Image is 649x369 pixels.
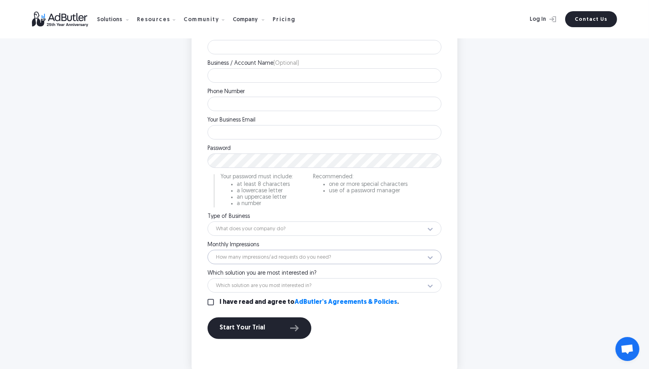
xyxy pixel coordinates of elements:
[329,182,408,187] li: one or more special characters
[233,17,258,23] div: Company
[208,317,311,339] button: Start Your Trial
[237,201,293,207] li: a number
[220,299,399,305] label: I have read and agree to .
[97,7,135,32] div: Solutions
[509,11,560,27] a: Log In
[208,89,441,95] label: Phone Number
[137,7,182,32] div: Resources
[237,182,293,187] li: at least 8 characters
[208,61,441,66] label: Business / Account Name
[208,271,441,276] label: Which solution you are most interested in?
[208,146,441,152] label: Password
[208,118,441,123] label: Your Business Email
[329,188,408,194] li: use of a password manager
[208,242,441,248] label: Monthly Impressions
[208,214,441,219] label: Type of Business
[221,174,293,180] p: Your password must include:
[273,16,302,23] a: Pricing
[97,17,122,23] div: Solutions
[273,60,299,66] span: (Optional)
[184,17,219,23] div: Community
[237,188,293,194] li: a lowercase letter
[184,7,231,32] div: Community
[137,17,170,23] div: Resources
[233,7,271,32] div: Company
[220,323,299,333] div: Start Your Trial
[273,17,296,23] div: Pricing
[295,299,397,305] a: AdButler's Agreements & Policies
[615,337,639,361] div: Open chat
[313,174,408,180] p: Recommended:
[237,195,293,200] li: an uppercase letter
[565,11,617,27] a: Contact Us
